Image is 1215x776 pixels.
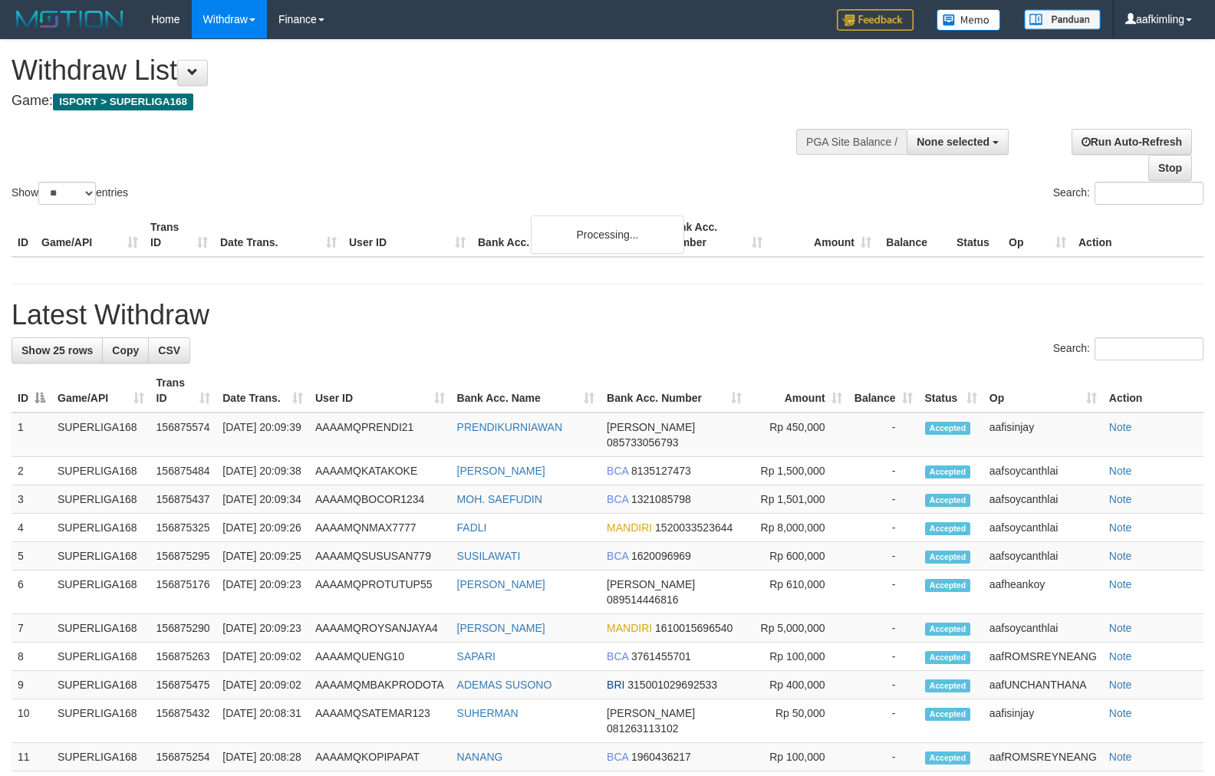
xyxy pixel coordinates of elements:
[1109,550,1132,562] a: Note
[1148,155,1192,181] a: Stop
[607,521,652,534] span: MANDIRI
[309,743,451,771] td: AAAAMQKOPIPAPAT
[1109,493,1132,505] a: Note
[848,457,919,485] td: -
[216,699,309,743] td: [DATE] 20:08:31
[983,699,1103,743] td: aafisinjay
[309,643,451,671] td: AAAAMQUENG10
[51,514,150,542] td: SUPERLIGA168
[216,570,309,614] td: [DATE] 20:09:23
[848,369,919,413] th: Balance: activate to sort column ascending
[1053,337,1203,360] label: Search:
[919,369,983,413] th: Status: activate to sort column ascending
[631,465,691,477] span: Copy 8135127473 to clipboard
[925,751,971,764] span: Accepted
[12,55,795,86] h1: Withdraw List
[457,493,542,505] a: MOH. SAEFUDIN
[216,514,309,542] td: [DATE] 20:09:26
[150,485,217,514] td: 156875437
[983,457,1103,485] td: aafsoycanthlai
[309,614,451,643] td: AAAAMQROYSANJAYA4
[607,493,628,505] span: BCA
[150,614,217,643] td: 156875290
[150,457,217,485] td: 156875484
[631,493,691,505] span: Copy 1321085798 to clipboard
[925,522,971,535] span: Accepted
[631,650,691,663] span: Copy 3761455701 to clipboard
[21,344,93,357] span: Show 25 rows
[1109,751,1132,763] a: Note
[607,421,695,433] span: [PERSON_NAME]
[848,413,919,457] td: -
[1109,578,1132,590] a: Note
[631,550,691,562] span: Copy 1620096969 to clipboard
[12,570,51,614] td: 6
[51,457,150,485] td: SUPERLIGA168
[925,422,971,435] span: Accepted
[631,751,691,763] span: Copy 1960436217 to clipboard
[848,570,919,614] td: -
[309,514,451,542] td: AAAAMQNMAX7777
[12,671,51,699] td: 9
[607,707,695,719] span: [PERSON_NAME]
[1109,465,1132,477] a: Note
[1024,9,1101,30] img: panduan.png
[216,413,309,457] td: [DATE] 20:09:39
[457,465,545,477] a: [PERSON_NAME]
[748,671,848,699] td: Rp 400,000
[848,614,919,643] td: -
[12,8,128,31] img: MOTION_logo.png
[144,213,214,257] th: Trans ID
[51,699,150,743] td: SUPERLIGA168
[601,369,748,413] th: Bank Acc. Number: activate to sort column ascending
[12,213,35,257] th: ID
[102,337,149,363] a: Copy
[1109,650,1132,663] a: Note
[848,514,919,542] td: -
[748,369,848,413] th: Amount: activate to sort column ascending
[607,679,624,691] span: BRI
[309,457,451,485] td: AAAAMQKATAKOKE
[309,542,451,570] td: AAAAMQSUSUSAN779
[12,485,51,514] td: 3
[150,743,217,771] td: 156875254
[457,622,545,634] a: [PERSON_NAME]
[607,550,628,562] span: BCA
[655,622,733,634] span: Copy 1610015696540 to clipboard
[216,457,309,485] td: [DATE] 20:09:38
[925,494,971,507] span: Accepted
[457,521,487,534] a: FADLI
[983,671,1103,699] td: aafUNCHANTHANA
[472,213,660,257] th: Bank Acc. Name
[848,699,919,743] td: -
[112,344,139,357] span: Copy
[1109,622,1132,634] a: Note
[12,457,51,485] td: 2
[917,136,989,148] span: None selected
[983,614,1103,643] td: aafsoycanthlai
[309,699,451,743] td: AAAAMQSATEMAR123
[1072,129,1192,155] a: Run Auto-Refresh
[848,671,919,699] td: -
[457,578,545,590] a: [PERSON_NAME]
[907,129,1009,155] button: None selected
[38,182,96,205] select: Showentries
[607,722,678,735] span: Copy 081263113102 to clipboard
[309,485,451,514] td: AAAAMQBOCOR1234
[925,551,971,564] span: Accepted
[607,436,678,449] span: Copy 085733056793 to clipboard
[158,344,180,357] span: CSV
[216,542,309,570] td: [DATE] 20:09:25
[51,614,150,643] td: SUPERLIGA168
[53,94,193,110] span: ISPORT > SUPERLIGA168
[848,743,919,771] td: -
[983,413,1103,457] td: aafisinjay
[660,213,769,257] th: Bank Acc. Number
[983,643,1103,671] td: aafROMSREYNEANG
[12,300,1203,330] h1: Latest Withdraw
[216,369,309,413] th: Date Trans.: activate to sort column ascending
[150,699,217,743] td: 156875432
[216,743,309,771] td: [DATE] 20:08:28
[12,699,51,743] td: 10
[150,542,217,570] td: 156875295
